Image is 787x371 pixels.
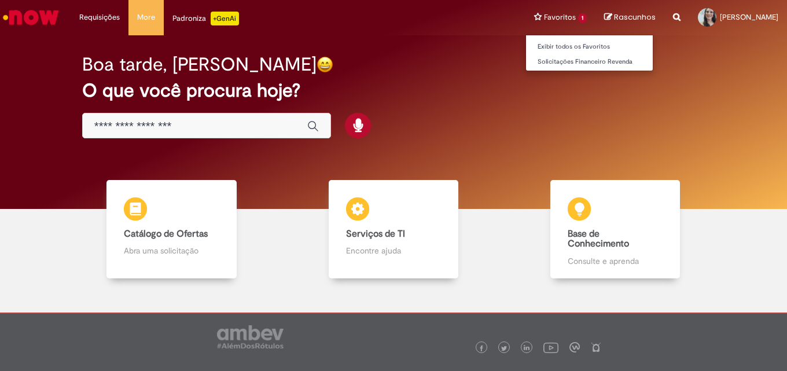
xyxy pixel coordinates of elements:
span: More [137,12,155,23]
img: happy-face.png [317,56,333,73]
img: logo_footer_facebook.png [479,346,484,351]
a: Solicitações Financeiro Revenda [526,56,653,68]
img: logo_footer_twitter.png [501,346,507,351]
img: logo_footer_linkedin.png [524,345,529,352]
img: logo_footer_workplace.png [569,342,580,352]
div: Padroniza [172,12,239,25]
p: Encontre ajuda [346,245,441,256]
a: Rascunhos [604,12,656,23]
img: logo_footer_youtube.png [543,340,558,355]
a: Serviços de TI Encontre ajuda [282,180,504,278]
a: Base de Conhecimento Consulte e aprenda [505,180,726,278]
img: ServiceNow [1,6,61,29]
b: Serviços de TI [346,228,405,240]
span: Favoritos [544,12,576,23]
a: Catálogo de Ofertas Abra uma solicitação [61,180,282,278]
span: [PERSON_NAME] [720,12,778,22]
ul: Favoritos [525,35,653,71]
span: Rascunhos [614,12,656,23]
p: Abra uma solicitação [124,245,219,256]
h2: Boa tarde, [PERSON_NAME] [82,54,317,75]
img: logo_footer_ambev_rotulo_gray.png [217,325,284,348]
b: Base de Conhecimento [568,228,629,250]
a: Exibir todos os Favoritos [526,41,653,53]
p: +GenAi [211,12,239,25]
span: Requisições [79,12,120,23]
p: Consulte e aprenda [568,255,663,267]
img: logo_footer_naosei.png [591,342,601,352]
b: Catálogo de Ofertas [124,228,208,240]
h2: O que você procura hoje? [82,80,705,101]
span: 1 [578,13,587,23]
